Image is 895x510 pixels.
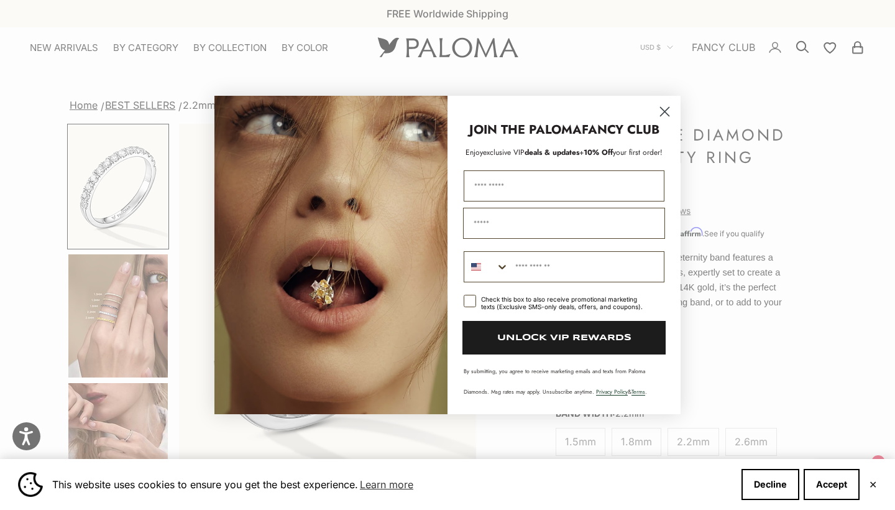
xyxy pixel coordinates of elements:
[869,481,877,488] button: Close
[358,475,415,494] a: Learn more
[582,121,659,139] strong: FANCY CLUB
[654,101,676,123] button: Close dialog
[464,252,509,282] button: Search Countries
[596,387,647,396] span: & .
[584,147,613,158] span: 10% Off
[481,295,649,310] div: Check this box to also receive promotional marketing texts (Exclusive SMS-only deals, offers, and...
[469,121,582,139] strong: JOIN THE PALOMA
[804,469,860,500] button: Accept
[464,367,664,396] p: By submitting, you agree to receive marketing emails and texts from Paloma Diamonds. Msg rates ma...
[466,147,483,158] span: Enjoy
[483,147,579,158] span: deals & updates
[18,472,43,497] img: Cookie banner
[464,170,664,202] input: First Name
[631,387,645,396] a: Terms
[509,252,664,282] input: Phone Number
[463,208,665,239] input: Email
[471,262,481,272] img: United States
[579,147,663,158] span: + your first order!
[483,147,525,158] span: exclusive VIP
[462,321,666,355] button: UNLOCK VIP REWARDS
[741,469,799,500] button: Decline
[52,475,732,494] span: This website uses cookies to ensure you get the best experience.
[596,387,628,396] a: Privacy Policy
[214,96,447,414] img: Loading...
